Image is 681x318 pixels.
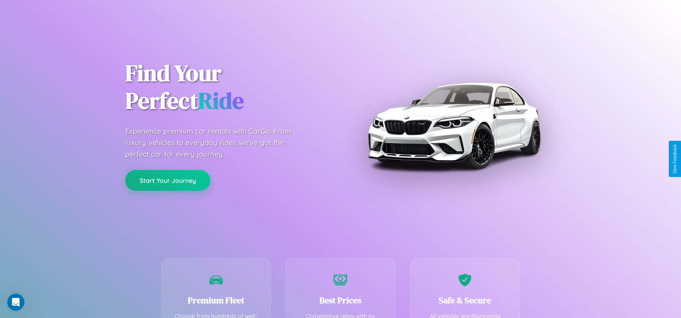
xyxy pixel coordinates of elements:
[172,294,260,306] h3: Premium Fleet
[125,60,330,115] h1: Find Your Perfect
[297,294,384,306] h3: Best Prices
[7,294,24,311] iframe: Intercom live chat
[125,170,210,191] button: Start Your Journey
[198,85,244,116] span: Ride
[364,36,544,215] img: Premium BMW car rental vehicle
[125,125,305,160] p: Experience premium car rentals with CarGo. From luxury vehicles to everyday rides, we've got the ...
[672,144,677,174] div: Give Feedback
[421,294,509,306] h3: Safe & Secure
